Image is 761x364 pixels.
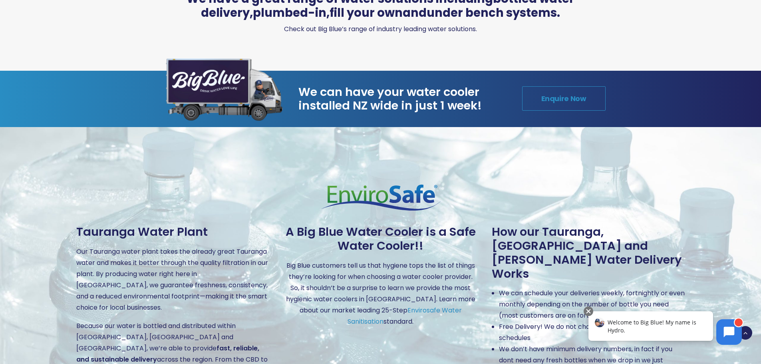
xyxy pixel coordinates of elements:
[348,306,462,326] a: Envirosafe Water Sanitisation
[499,288,685,321] li: We can schedule your deliveries weekly, fortnightly or even monthly depending on the number of bo...
[522,86,606,111] a: Enquire Now
[492,225,685,280] h2: How our Tauranga, [GEOGRAPHIC_DATA] and [PERSON_NAME] Water Delivery Works
[330,5,403,21] a: fill your own
[284,225,477,253] h2: A Big Blue Water Cooler is a Safe Water Cooler!!
[76,246,270,313] p: Our Tauranga water plant takes the already great Tauranga water and makes it better through the q...
[253,5,326,21] a: plumbed-in
[321,185,442,211] img: EnviroSafe
[298,85,508,113] span: We can have your water cooler installed NZ wide in just 1 week!
[76,225,270,239] h2: Tauranga Water Plant
[580,305,750,353] iframe: Chatbot
[175,24,586,35] p: Check out Big Blue’s range of industry leading water solutions.
[427,5,557,21] a: under bench systems
[499,321,685,344] li: Free Delivery! We do not charge delivery fees on our schedules
[284,260,477,327] p: Big Blue customers tell us that hygiene tops the list of things they’re looking for when choosing...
